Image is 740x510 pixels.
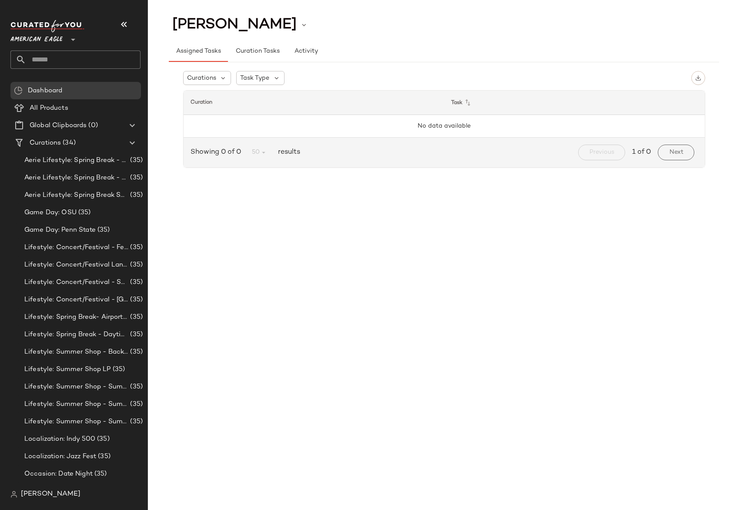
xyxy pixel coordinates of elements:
[24,399,128,409] span: Lifestyle: Summer Shop - Summer Internship
[28,86,62,96] span: Dashboard
[96,452,110,462] span: (35)
[24,434,95,444] span: Localization: Indy 500
[24,417,128,427] span: Lifestyle: Summer Shop - Summer Study Sessions
[24,469,93,479] span: Occasion: Date Night
[669,149,683,156] span: Next
[24,365,111,375] span: Lifestyle: Summer Shop LP
[128,173,143,183] span: (35)
[128,417,143,427] span: (35)
[172,17,297,33] span: [PERSON_NAME]
[128,312,143,322] span: (35)
[10,30,63,45] span: American Eagle
[10,20,84,32] img: cfy_white_logo.C9jOOHJF.svg
[128,260,143,270] span: (35)
[235,48,279,55] span: Curation Tasks
[128,347,143,357] span: (35)
[191,147,244,158] span: Showing 0 of 0
[87,121,97,131] span: (0)
[24,190,128,200] span: Aerie Lifestyle: Spring Break Swimsuits Landing Page
[111,365,125,375] span: (35)
[24,225,96,235] span: Game Day: Penn State
[128,277,143,287] span: (35)
[128,382,143,392] span: (35)
[444,91,705,115] th: Task
[24,347,128,357] span: Lifestyle: Summer Shop - Back to School Essentials
[176,48,221,55] span: Assigned Tasks
[93,469,107,479] span: (35)
[275,147,300,158] span: results
[95,434,110,444] span: (35)
[128,399,143,409] span: (35)
[24,243,128,253] span: Lifestyle: Concert/Festival - Femme
[24,173,128,183] span: Aerie Lifestyle: Spring Break - Sporty
[24,452,96,462] span: Localization: Jazz Fest
[128,330,143,340] span: (35)
[24,295,128,305] span: Lifestyle: Concert/Festival - [GEOGRAPHIC_DATA]
[128,295,143,305] span: (35)
[184,91,444,115] th: Curation
[187,74,216,83] span: Curations
[61,138,76,148] span: (34)
[24,277,128,287] span: Lifestyle: Concert/Festival - Sporty
[128,155,143,165] span: (35)
[24,260,128,270] span: Lifestyle: Concert/Festival Landing Page
[24,330,128,340] span: Lifestyle: Spring Break - Daytime Casual
[30,121,87,131] span: Global Clipboards
[30,103,68,113] span: All Products
[695,75,701,81] img: svg%3e
[77,208,91,218] span: (35)
[96,225,110,235] span: (35)
[10,491,17,498] img: svg%3e
[30,138,61,148] span: Curations
[658,145,694,160] button: Next
[24,382,128,392] span: Lifestyle: Summer Shop - Summer Abroad
[240,74,269,83] span: Task Type
[24,208,77,218] span: Game Day: OSU
[184,115,705,138] td: No data available
[128,190,143,200] span: (35)
[294,48,318,55] span: Activity
[14,86,23,95] img: svg%3e
[632,147,651,158] span: 1 of 0
[128,243,143,253] span: (35)
[24,312,128,322] span: Lifestyle: Spring Break- Airport Style
[24,155,128,165] span: Aerie Lifestyle: Spring Break - Girly/Femme
[21,489,80,500] span: [PERSON_NAME]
